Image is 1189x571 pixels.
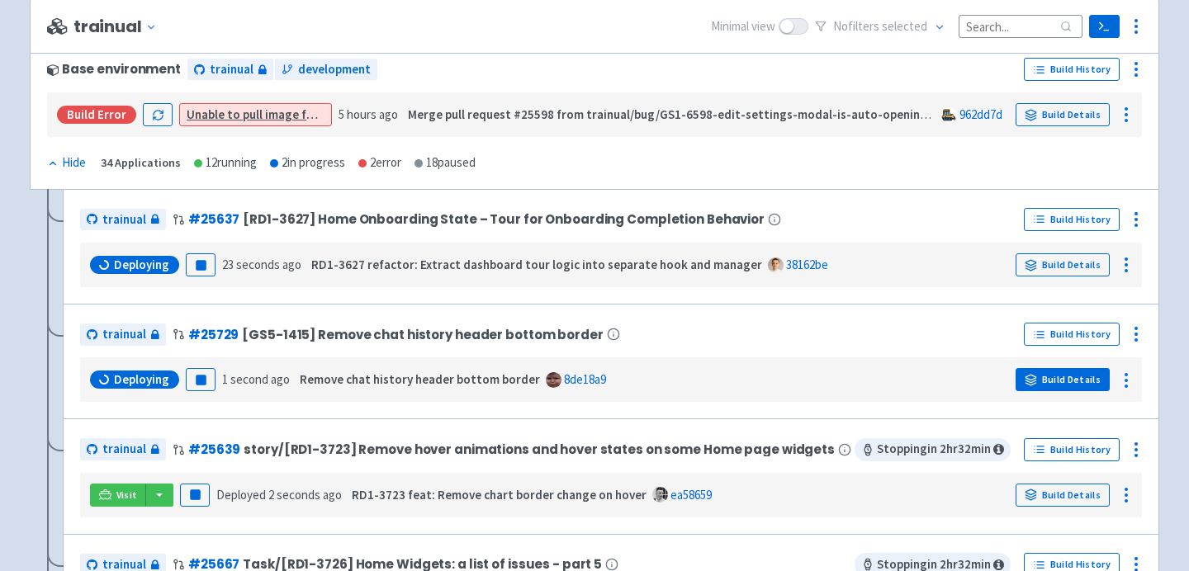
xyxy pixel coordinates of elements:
a: 38162be [786,257,828,272]
a: trainual [80,438,166,460]
div: Base environment [47,62,181,76]
a: #25639 [188,441,240,458]
a: ea58659 [670,487,712,503]
a: development [275,59,377,81]
span: development [298,60,371,79]
time: 1 second ago [222,371,290,387]
span: Task/[RD1-3726] Home Widgets: a list of issues - part 5 [243,557,602,571]
a: Build Details [1016,253,1110,276]
button: Pause [180,484,210,507]
a: Build History [1024,58,1120,81]
span: Deploying [114,371,169,388]
input: Search... [959,15,1082,37]
div: 2 error [358,153,401,172]
a: trainual [80,323,166,346]
strong: Merge pull request #25598 from trainual/bug/GS1-6598-edit-settings-modal-is-auto-opening-for-stan... [408,106,1093,122]
button: Pause [186,253,216,276]
strong: RD1-3723 feat: Remove chart border change on hover [352,487,647,503]
span: selected [882,18,927,34]
a: #25729 [188,326,239,343]
a: Build Details [1016,368,1110,391]
a: Build History [1024,208,1120,231]
time: 23 seconds ago [222,257,301,272]
strong: Remove chat history header bottom border [300,371,540,387]
a: 8de18a9 [564,371,606,387]
div: 2 in progress [270,153,345,172]
a: Build Details [1016,484,1110,507]
div: 18 paused [414,153,476,172]
div: Hide [47,153,86,172]
span: No filter s [833,17,927,36]
span: trainual [210,60,253,79]
a: Terminal [1089,15,1120,38]
a: Build Details [1016,103,1110,126]
span: trainual [102,325,146,344]
a: Visit [90,484,146,507]
button: Pause [186,368,216,391]
div: Build Error [57,106,136,124]
a: Unable to pull image for worker [187,106,361,122]
button: trainual [73,17,163,36]
button: Hide [47,153,88,172]
span: [RD1-3627] Home Onboarding State – Tour for Onboarding Completion Behavior [243,212,765,226]
a: 962dd7d [959,106,1002,122]
span: trainual [102,440,146,459]
span: Visit [116,488,138,502]
span: Deployed [216,487,342,503]
span: [GS5-1415] Remove chat history header bottom border [242,328,603,342]
a: Build History [1024,438,1120,461]
span: Stopping in 2 hr 32 min [855,438,1011,461]
div: 12 running [194,153,257,172]
span: trainual [102,210,146,229]
span: Deploying [114,257,169,273]
a: Build History [1024,323,1120,346]
div: 34 Applications [101,153,181,172]
span: story/[RD1-3723] Remove hover animations and hover states on some Home page widgets [244,442,835,456]
a: trainual [80,209,166,231]
a: trainual [187,59,273,81]
strong: RD1-3627 refactor: Extract dashboard tour logic into separate hook and manager [311,257,762,272]
span: Minimal view [711,17,775,36]
time: 5 hours ago [339,106,398,122]
a: #25637 [188,210,239,228]
time: 2 seconds ago [268,487,342,503]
